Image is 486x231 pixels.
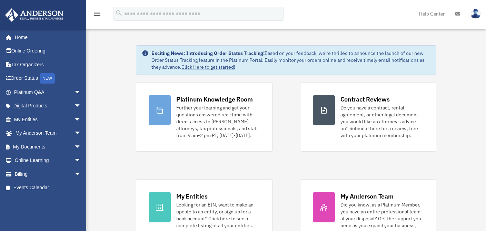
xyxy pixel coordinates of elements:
[5,154,91,167] a: Online Learningarrow_drop_down
[5,167,91,181] a: Billingarrow_drop_down
[181,64,235,70] a: Click Here to get started!
[5,58,91,71] a: Tax Organizers
[5,71,91,86] a: Order StatusNEW
[74,85,88,99] span: arrow_drop_down
[176,95,253,104] div: Platinum Knowledge Room
[5,126,91,140] a: My Anderson Teamarrow_drop_down
[5,85,91,99] a: Platinum Q&Aarrow_drop_down
[93,10,101,18] i: menu
[74,126,88,141] span: arrow_drop_down
[136,82,272,152] a: Platinum Knowledge Room Further your learning and get your questions answered real-time with dire...
[74,167,88,181] span: arrow_drop_down
[176,192,207,201] div: My Entities
[151,50,265,56] strong: Exciting News: Introducing Order Status Tracking!
[74,140,88,154] span: arrow_drop_down
[5,99,91,113] a: Digital Productsarrow_drop_down
[115,9,123,17] i: search
[470,9,481,19] img: User Pic
[5,181,91,195] a: Events Calendar
[74,99,88,113] span: arrow_drop_down
[340,104,424,139] div: Do you have a contract, rental agreement, or other legal document you would like an attorney's ad...
[3,8,66,22] img: Anderson Advisors Platinum Portal
[5,113,91,126] a: My Entitiesarrow_drop_down
[40,73,55,84] div: NEW
[340,95,390,104] div: Contract Reviews
[340,192,394,201] div: My Anderson Team
[300,82,437,152] a: Contract Reviews Do you have a contract, rental agreement, or other legal document you would like...
[176,104,260,139] div: Further your learning and get your questions answered real-time with direct access to [PERSON_NAM...
[74,154,88,168] span: arrow_drop_down
[176,201,260,229] div: Looking for an EIN, want to make an update to an entity, or sign up for a bank account? Click her...
[5,30,88,44] a: Home
[74,113,88,127] span: arrow_drop_down
[5,140,91,154] a: My Documentsarrow_drop_down
[93,12,101,18] a: menu
[151,50,430,70] div: Based on your feedback, we're thrilled to announce the launch of our new Order Status Tracking fe...
[5,44,91,58] a: Online Ordering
